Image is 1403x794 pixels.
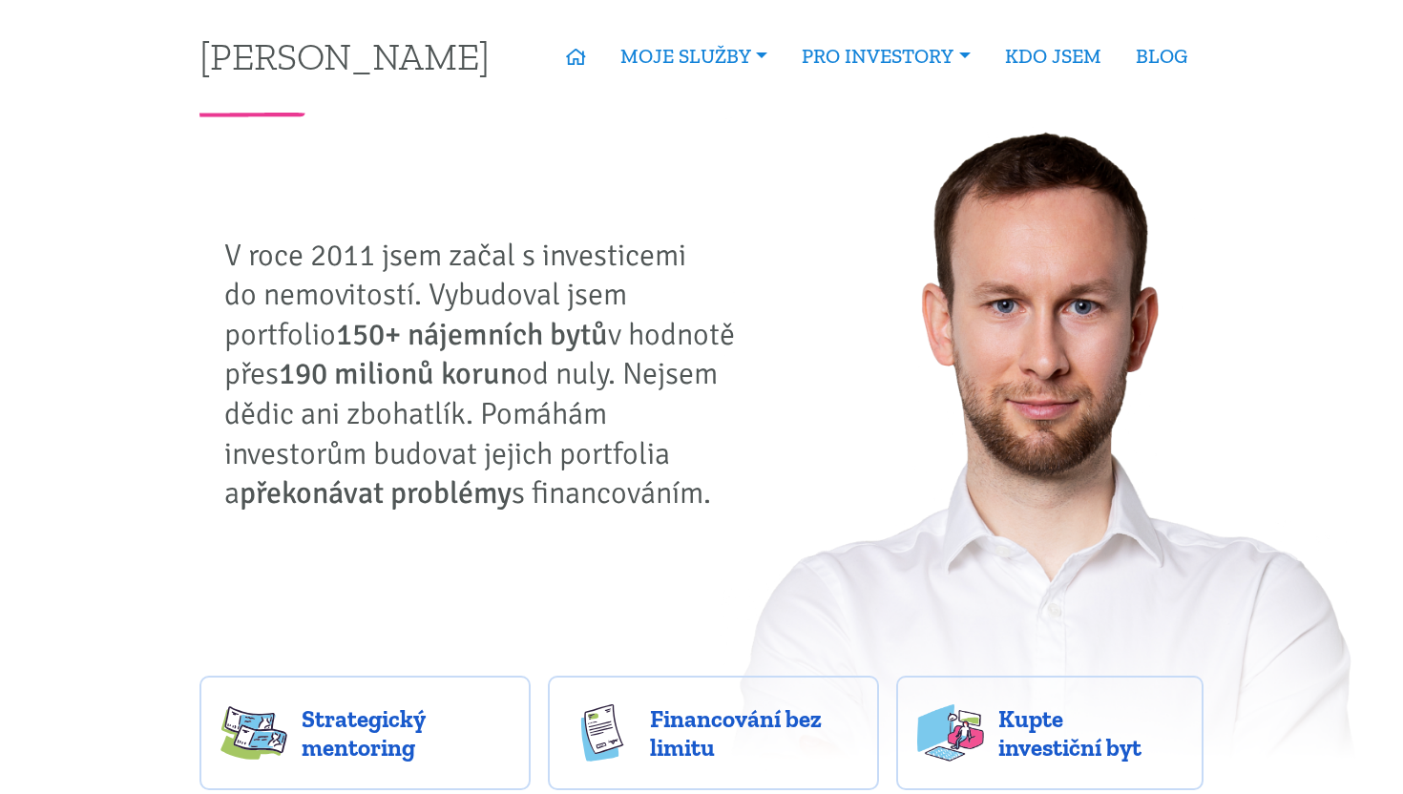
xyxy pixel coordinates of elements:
[224,236,749,513] p: V roce 2011 jsem začal s investicemi do nemovitostí. Vybudoval jsem portfolio v hodnotě přes od n...
[603,34,785,78] a: MOJE SLUŽBY
[650,704,858,762] span: Financování bez limitu
[199,676,531,790] a: Strategický mentoring
[1119,34,1204,78] a: BLOG
[240,474,512,512] strong: překonávat problémy
[220,704,287,762] img: strategy
[569,704,636,762] img: finance
[917,704,984,762] img: flats
[336,316,608,353] strong: 150+ nájemních bytů
[279,355,516,392] strong: 190 milionů korun
[302,704,510,762] span: Strategický mentoring
[998,704,1183,762] span: Kupte investiční byt
[785,34,987,78] a: PRO INVESTORY
[988,34,1119,78] a: KDO JSEM
[896,676,1204,790] a: Kupte investiční byt
[199,37,490,74] a: [PERSON_NAME]
[548,676,879,790] a: Financování bez limitu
